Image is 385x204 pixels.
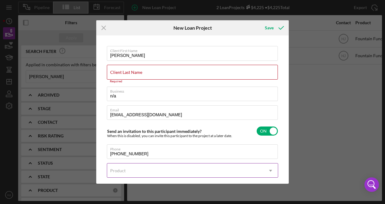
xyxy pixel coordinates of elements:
[110,87,278,94] label: Business
[110,46,278,53] label: Client First Name
[107,129,202,134] label: Send an invitation to this participant immediately?
[107,134,232,138] div: When this is disabled, you can invite this participant to the project at a later date.
[265,22,274,34] div: Save
[110,168,126,173] div: Product
[364,177,379,192] div: Open Intercom Messenger
[107,80,278,83] div: Required
[110,145,278,151] label: Phone
[173,25,212,31] h6: New Loan Project
[110,70,142,75] label: Client Last Name
[259,22,289,34] button: Save
[110,106,278,112] label: Email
